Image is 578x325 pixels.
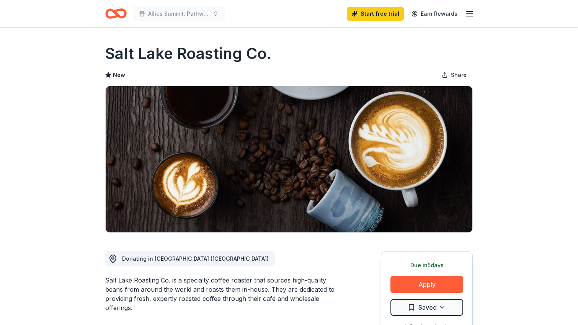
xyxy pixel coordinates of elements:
span: Allies Summit: Pathways to Manhood [148,9,209,18]
span: Donating in [GEOGRAPHIC_DATA] ([GEOGRAPHIC_DATA]) [122,255,269,262]
span: Share [451,70,467,80]
div: Salt Lake Roasting Co. is a specialty coffee roaster that sources high-quality beans from around ... [105,276,344,312]
h1: Salt Lake Roasting Co. [105,43,271,64]
a: Earn Rewards [407,7,462,21]
button: Allies Summit: Pathways to Manhood [133,6,225,21]
div: Due in 5 days [390,261,463,270]
span: New [113,70,125,80]
a: Start free trial [347,7,404,21]
button: Share [436,67,473,83]
button: Apply [390,276,463,293]
a: Home [105,5,127,23]
img: Image for Salt Lake Roasting Co. [106,86,472,232]
span: Saved [418,302,437,312]
button: Saved [390,299,463,316]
